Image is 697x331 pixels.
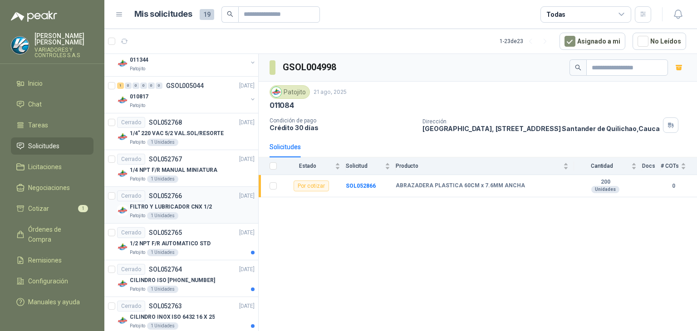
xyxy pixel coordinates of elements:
[28,224,85,244] span: Órdenes de Compra
[104,187,258,224] a: CerradoSOL052766[DATE] Company LogoFILTRO Y LUBRICADOR CNX 1/2Patojito1 Unidades
[574,157,642,175] th: Cantidad
[117,154,145,165] div: Cerrado
[661,182,686,190] b: 0
[140,83,147,89] div: 0
[78,205,88,212] span: 1
[560,33,625,50] button: Asignado a mi
[130,56,148,64] p: 011344
[28,276,68,286] span: Configuración
[130,203,212,211] p: FILTRO Y LUBRICADOR CNX 1/2
[294,180,329,191] div: Por cotizar
[117,264,145,275] div: Cerrado
[271,87,281,97] img: Company Logo
[149,119,182,126] p: SOL052768
[28,162,62,172] span: Licitaciones
[117,190,145,201] div: Cerrado
[130,65,145,73] p: Patojito
[282,157,346,175] th: Estado
[117,242,128,253] img: Company Logo
[239,82,255,90] p: [DATE]
[396,157,574,175] th: Producto
[239,118,255,127] p: [DATE]
[11,273,93,290] a: Configuración
[130,92,148,101] p: 010817
[34,47,93,58] p: VARIADORES Y CONTROLES S.A.S
[270,124,415,131] p: Crédito 30 días
[117,168,128,179] img: Company Logo
[149,266,182,273] p: SOL052764
[117,58,128,69] img: Company Logo
[282,163,333,169] span: Estado
[147,286,178,293] div: 1 Unidades
[500,34,552,49] div: 1 - 23 de 23
[591,186,619,193] div: Unidades
[239,155,255,164] p: [DATE]
[11,137,93,155] a: Solicitudes
[149,156,182,162] p: SOL052767
[117,301,145,312] div: Cerrado
[117,278,128,289] img: Company Logo
[575,64,581,71] span: search
[28,141,59,151] span: Solicitudes
[130,102,145,109] p: Patojito
[28,120,48,130] span: Tareas
[239,229,255,237] p: [DATE]
[166,83,204,89] p: GSOL005044
[104,150,258,187] a: CerradoSOL052767[DATE] Company Logo1/4 NPT F/R MANUAL MINIATURAPatojito1 Unidades
[130,139,145,146] p: Patojito
[117,44,256,73] a: 1 0 0 0 0 0 GSOL005019[DATE] Company Logo011344Patojito
[130,313,215,321] p: CILINDRO INOX ISO 6432 16 X 25
[200,9,214,20] span: 19
[642,157,661,175] th: Docs
[148,83,155,89] div: 0
[117,205,128,216] img: Company Logo
[104,113,258,150] a: CerradoSOL052768[DATE] Company Logo1/4" 220 VAC 5/2 VAL.SOL/RESORTEPatojito1 Unidades
[574,163,629,169] span: Cantidad
[270,85,310,99] div: Patojito
[11,96,93,113] a: Chat
[11,252,93,269] a: Remisiones
[239,192,255,200] p: [DATE]
[28,297,80,307] span: Manuales y ayuda
[11,37,29,54] img: Company Logo
[239,265,255,274] p: [DATE]
[130,239,211,248] p: 1/2 NPT F/R AUTOMATICO STD
[117,315,128,326] img: Company Logo
[156,83,162,89] div: 0
[270,117,415,124] p: Condición de pago
[28,183,70,193] span: Negociaciones
[133,83,139,89] div: 0
[11,117,93,134] a: Tareas
[130,322,145,330] p: Patojito
[149,193,182,199] p: SOL052766
[346,183,376,189] a: SOL052866
[130,212,145,219] p: Patojito
[227,11,233,17] span: search
[11,158,93,175] a: Licitaciones
[11,221,93,248] a: Órdenes de Compra
[104,224,258,260] a: CerradoSOL052765[DATE] Company Logo1/2 NPT F/R AUTOMATICO STDPatojito1 Unidades
[633,33,686,50] button: No Leídos
[11,75,93,92] a: Inicio
[147,322,178,330] div: 1 Unidades
[130,129,224,138] p: 1/4" 220 VAC 5/2 VAL.SOL/RESORTE
[117,80,256,109] a: 1 0 0 0 0 0 GSOL005044[DATE] Company Logo010817Patojito
[283,60,338,74] h3: GSOL004998
[130,249,145,256] p: Patojito
[28,78,43,88] span: Inicio
[117,83,124,89] div: 1
[28,99,42,109] span: Chat
[11,293,93,311] a: Manuales y ayuda
[147,175,178,183] div: 1 Unidades
[661,163,679,169] span: # COTs
[28,204,49,214] span: Cotizar
[346,163,383,169] span: Solicitud
[34,33,93,45] p: [PERSON_NAME] [PERSON_NAME]
[422,118,659,125] p: Dirección
[147,212,178,219] div: 1 Unidades
[104,260,258,297] a: CerradoSOL052764[DATE] Company LogoCILINDRO ISO [PHONE_NUMBER]Patojito1 Unidades
[130,166,217,175] p: 1/4 NPT F/R MANUAL MINIATURA
[117,117,145,128] div: Cerrado
[11,200,93,217] a: Cotizar1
